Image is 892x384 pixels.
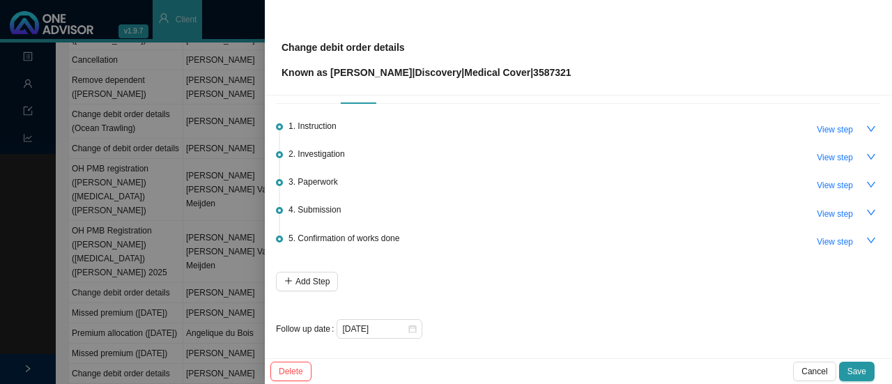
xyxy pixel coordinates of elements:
[295,275,330,289] span: Add Step
[415,67,461,78] span: Discovery
[808,176,861,195] button: View step
[866,236,876,245] span: down
[289,147,345,161] span: 2. Investigation
[866,124,876,134] span: down
[279,364,303,378] span: Delete
[866,152,876,162] span: down
[866,180,876,190] span: down
[284,277,293,285] span: plus
[847,364,866,378] span: Save
[839,362,875,381] button: Save
[866,208,876,217] span: down
[289,119,337,133] span: 1. Instruction
[793,362,836,381] button: Cancel
[808,204,861,224] button: View step
[817,207,853,221] span: View step
[270,362,312,381] button: Delete
[801,364,827,378] span: Cancel
[276,319,337,339] label: Follow up date
[276,272,338,291] button: Add Step
[289,175,338,189] span: 3. Paperwork
[817,178,853,192] span: View step
[342,322,407,336] input: Select date
[282,65,571,80] p: Known as [PERSON_NAME] | | | 3587321
[282,40,571,55] p: Change debit order details
[808,148,861,167] button: View step
[817,123,853,137] span: View step
[289,231,399,245] span: 5. Confirmation of works done
[808,232,861,252] button: View step
[817,151,853,164] span: View step
[289,203,341,217] span: 4. Submission
[464,67,530,78] span: Medical Cover
[817,235,853,249] span: View step
[808,120,861,139] button: View step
